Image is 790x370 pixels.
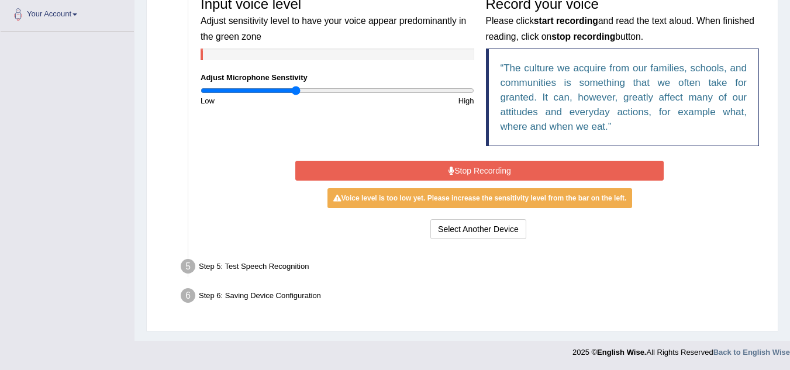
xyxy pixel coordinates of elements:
button: Stop Recording [295,161,664,181]
div: Low [195,95,337,106]
small: Adjust sensitivity level to have your voice appear predominantly in the green zone [201,16,466,41]
small: Please click and read the text aloud. When finished reading, click on button. [486,16,754,41]
div: Step 6: Saving Device Configuration [175,285,772,310]
div: Voice level is too low yet. Please increase the sensitivity level from the bar on the left. [327,188,633,208]
q: The culture we acquire from our families, schools, and communities is something that we often tak... [501,63,747,132]
strong: English Wise. [597,348,646,357]
div: Step 5: Test Speech Recognition [175,255,772,281]
label: Adjust Microphone Senstivity [201,72,308,83]
div: 2025 © All Rights Reserved [572,341,790,358]
a: Back to English Wise [713,348,790,357]
b: start recording [534,16,598,26]
div: High [337,95,480,106]
button: Select Another Device [430,219,526,239]
b: stop recording [551,32,615,42]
